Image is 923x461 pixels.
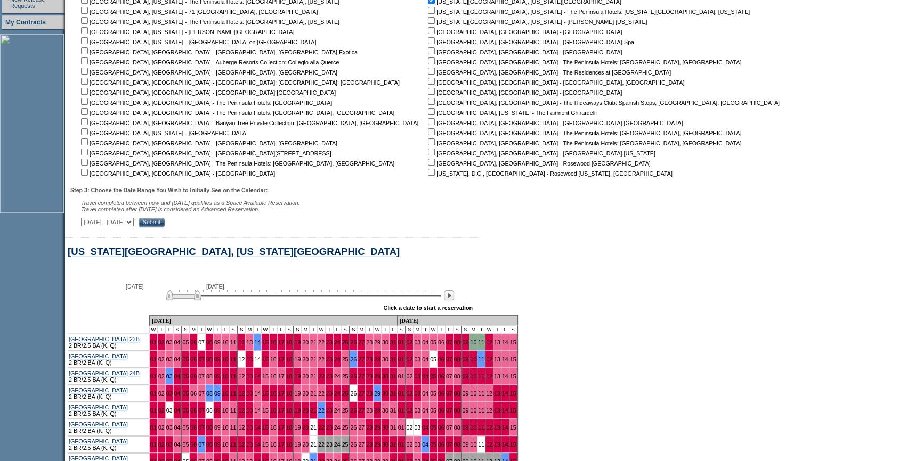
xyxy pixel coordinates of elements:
a: 03 [166,441,173,448]
a: 18 [286,356,293,363]
a: 14 [502,373,508,380]
a: 31 [390,407,396,414]
a: 08 [454,390,460,397]
a: 10 [470,407,476,414]
a: 11 [230,424,237,431]
a: 25 [342,373,349,380]
a: 06 [438,424,444,431]
a: 19 [294,339,301,345]
a: 25 [342,339,349,345]
a: [GEOGRAPHIC_DATA] 23B [69,336,140,342]
a: 26 [350,339,357,345]
a: 01 [398,339,404,345]
a: 11 [478,424,484,431]
a: 11 [230,339,237,345]
a: 27 [358,424,365,431]
a: 20 [302,356,309,363]
a: 30 [382,356,388,363]
a: [GEOGRAPHIC_DATA] [69,438,128,444]
a: 12 [486,373,492,380]
a: 02 [158,373,165,380]
a: 13 [246,424,253,431]
a: 03 [166,390,173,397]
a: 19 [294,390,301,397]
a: 30 [382,339,388,345]
a: 02 [158,356,165,363]
a: 11 [478,407,484,414]
a: [GEOGRAPHIC_DATA] 24B [69,370,140,376]
a: 08 [206,373,213,380]
a: [GEOGRAPHIC_DATA] [69,404,128,410]
a: 12 [486,339,492,345]
a: 17 [278,390,285,397]
a: 27 [358,356,365,363]
a: 26 [350,390,357,397]
a: 13 [494,356,500,363]
a: 16 [270,356,277,363]
a: 01 [150,339,157,345]
a: 04 [422,390,428,397]
a: [GEOGRAPHIC_DATA] [69,353,128,359]
img: Next [444,290,454,300]
a: 01 [398,373,404,380]
a: 02 [407,407,413,414]
a: 05 [430,407,436,414]
input: Submit [139,218,165,227]
a: 20 [302,373,309,380]
a: 07 [198,407,205,414]
a: 28 [366,339,373,345]
a: 07 [198,390,205,397]
a: 14 [502,407,508,414]
a: 16 [270,339,277,345]
a: 29 [374,373,380,380]
a: 10 [470,424,476,431]
a: 10 [222,407,229,414]
a: 11 [230,441,237,448]
a: 24 [334,407,341,414]
a: 01 [150,356,157,363]
a: 31 [390,356,396,363]
a: 26 [350,424,357,431]
a: 05 [182,373,189,380]
a: [US_STATE][GEOGRAPHIC_DATA], [US_STATE][GEOGRAPHIC_DATA] [68,246,400,257]
a: 04 [174,356,181,363]
a: 03 [166,407,173,414]
a: 11 [230,407,237,414]
a: 14 [254,356,261,363]
a: 08 [206,441,213,448]
a: 17 [278,424,285,431]
a: 02 [407,424,413,431]
a: 09 [463,339,469,345]
a: 08 [454,373,460,380]
a: 21 [310,356,317,363]
a: 12 [486,390,492,397]
a: 01 [150,441,157,448]
a: 12 [486,407,492,414]
a: 24 [334,373,341,380]
a: 07 [198,441,205,448]
a: 14 [254,407,261,414]
a: 21 [310,390,317,397]
a: 13 [246,356,253,363]
a: 21 [310,339,317,345]
a: 31 [390,390,396,397]
a: 17 [278,356,285,363]
a: 20 [302,424,309,431]
a: 08 [206,424,213,431]
a: 05 [430,390,436,397]
a: 15 [262,339,269,345]
a: 30 [382,407,388,414]
a: 13 [246,373,253,380]
a: 02 [407,373,413,380]
a: 17 [278,373,285,380]
a: 30 [382,424,388,431]
a: 12 [486,424,492,431]
a: 08 [454,356,460,363]
a: 16 [270,373,277,380]
a: 06 [190,424,197,431]
a: 07 [446,407,452,414]
a: 05 [430,356,436,363]
a: 03 [414,407,420,414]
a: 22 [318,339,325,345]
a: 20 [302,407,309,414]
